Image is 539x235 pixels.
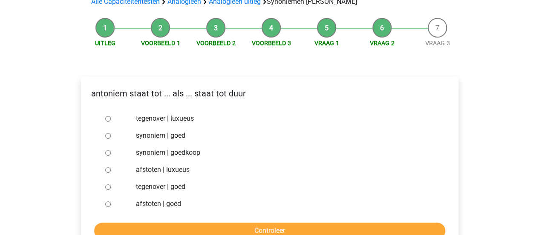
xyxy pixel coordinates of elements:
a: Uitleg [95,40,115,46]
a: Vraag 2 [370,40,395,46]
label: afstoten | goed [136,199,431,209]
label: synoniem | goedkoop [136,148,431,158]
a: Vraag 1 [314,40,339,46]
label: tegenover | luxueus [136,113,431,124]
a: Voorbeeld 3 [252,40,291,46]
label: synoniem | goed [136,131,431,141]
label: afstoten | luxueus [136,165,431,175]
a: Voorbeeld 1 [141,40,180,46]
a: Voorbeeld 2 [196,40,236,46]
label: tegenover | goed [136,182,431,192]
p: antoniem staat tot ... als ... staat tot duur [88,87,452,100]
a: Vraag 3 [425,40,450,46]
